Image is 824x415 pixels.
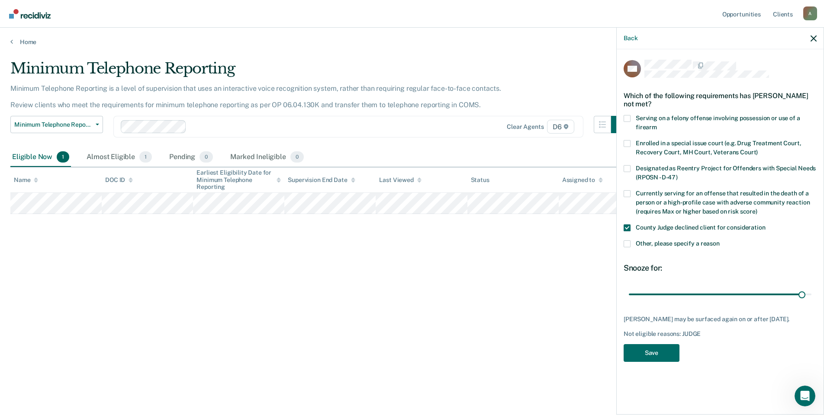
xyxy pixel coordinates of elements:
[105,176,133,184] div: DOC ID
[288,176,355,184] div: Supervision End Date
[636,115,800,131] span: Serving on a felony offense involving possession or use of a firearm
[624,344,679,362] button: Save
[624,35,637,42] button: Back
[196,169,281,191] div: Earliest Eligibility Date for Minimum Telephone Reporting
[10,148,71,167] div: Eligible Now
[624,316,817,323] div: [PERSON_NAME] may be surfaced again on or after [DATE].
[636,165,816,181] span: Designated as Reentry Project for Offenders with Special Needs (RPOSN - D-47)
[10,38,814,46] a: Home
[624,330,817,338] div: Not eligible reasons: JUDGE
[9,9,51,19] img: Recidiviz
[624,85,817,115] div: Which of the following requirements has [PERSON_NAME] not met?
[624,263,817,273] div: Snooze for:
[379,176,421,184] div: Last Viewed
[547,120,574,134] span: D6
[10,84,501,109] p: Minimum Telephone Reporting is a level of supervision that uses an interactive voice recognition ...
[85,148,154,167] div: Almost Eligible
[200,151,213,163] span: 0
[803,6,817,20] button: Profile dropdown button
[229,148,306,167] div: Marked Ineligible
[10,60,628,84] div: Minimum Telephone Reporting
[290,151,304,163] span: 0
[167,148,215,167] div: Pending
[795,386,815,406] iframe: Intercom live chat
[636,224,766,231] span: County Judge declined client for consideration
[139,151,152,163] span: 1
[636,190,810,215] span: Currently serving for an offense that resulted in the death of a person or a high-profile case wi...
[471,176,489,184] div: Status
[562,176,603,184] div: Assigned to
[803,6,817,20] div: A
[507,123,544,131] div: Clear agents
[14,121,92,128] span: Minimum Telephone Reporting
[636,140,801,156] span: Enrolled in a special issue court (e.g. Drug Treatment Court, Recovery Court, MH Court, Veterans ...
[14,176,38,184] div: Name
[57,151,69,163] span: 1
[636,240,720,247] span: Other, please specify a reason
